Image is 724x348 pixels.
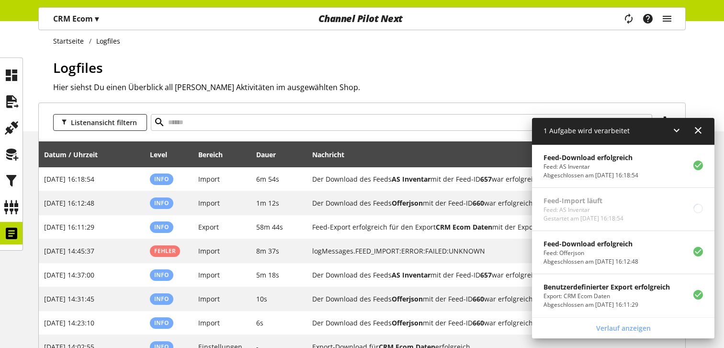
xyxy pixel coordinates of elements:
div: Nachricht [312,145,680,164]
div: Bereich [198,150,232,160]
b: 660 [473,318,484,327]
div: Datum / Uhrzeit [44,150,107,160]
span: [DATE] 16:12:48 [44,198,94,208]
a: Benutzerdefinierter Export erfolgreichExport: CRM Ecom DatenAbgeschlossen am [DATE] 16:11:29 [532,274,714,317]
a: Feed-Download erfolgreichFeed: AS InventarAbgeschlossen am [DATE] 16:18:54 [532,145,714,187]
p: Feed: Offerjson [543,249,638,257]
span: Export [198,222,219,232]
p: Abgeschlossen am 13. Aug. 2025, 16:12:48 [543,257,638,266]
p: Feed-Download erfolgreich [543,239,638,249]
span: Listenansicht filtern [71,117,137,128]
b: Offerjson [392,294,423,303]
span: Info [154,319,169,327]
span: 5m 18s [256,270,279,279]
h2: Der Download des Feeds Offerjson mit der Feed-ID 660 war erfolgreich. [312,318,663,328]
span: Import [198,318,220,327]
div: Dauer [256,150,285,160]
a: Verlauf anzeigen [534,320,713,336]
span: 6s [256,318,263,327]
span: [DATE] 14:37:00 [44,270,94,279]
span: 10s [256,294,267,303]
b: 657 [480,270,492,279]
p: Abgeschlossen am 13. Aug. 2025, 16:11:29 [543,301,670,309]
b: Offerjson [392,318,423,327]
h2: logMessages.FEED_IMPORT:ERROR:FAILED:UNKNOWN [312,246,639,256]
p: CRM Ecom [53,13,99,24]
span: [DATE] 14:31:45 [44,294,94,303]
span: Logfiles [53,58,103,77]
a: Feed-Download erfolgreichFeed: OfferjsonAbgeschlossen am [DATE] 16:12:48 [532,231,714,274]
div: Level [150,150,177,160]
span: ▾ [95,13,99,24]
p: Export: CRM Ecom Daten [543,292,670,301]
h2: Der Download des Feeds Offerjson mit der Feed-ID 660 war erfolgreich. (Feed geändert) [312,198,663,208]
span: Import [198,174,220,184]
span: 8m 37s [256,246,279,255]
span: Info [154,175,169,183]
span: [DATE] 16:18:54 [44,174,94,184]
span: [DATE] 16:11:29 [44,222,94,232]
span: Info [154,271,169,279]
span: Import [198,270,220,279]
span: Info [154,199,169,207]
span: 1m 12s [256,198,279,208]
b: 660 [473,294,484,303]
p: Benutzerdefinierter Export erfolgreich [543,282,670,292]
b: Offerjson [392,198,423,208]
h2: Feed-Export erfolgreich für den Export CRM Ecom Daten mit der Export-ID 763. [312,222,663,232]
span: Import [198,294,220,303]
p: Feed-Download erfolgreich [543,152,638,162]
span: Info [154,295,169,303]
span: [DATE] 14:45:37 [44,246,94,255]
nav: main navigation [38,7,686,30]
button: Listenansicht filtern [53,114,147,131]
p: Abgeschlossen am 13. Aug. 2025, 16:18:54 [543,171,638,180]
h2: Hier siehst Du einen Überblick all [PERSON_NAME] Aktivitäten im ausgewählten Shop. [53,81,686,93]
span: Import [198,246,220,255]
h2: Der Download des Feeds Offerjson mit der Feed-ID 660 war erfolgreich. [312,294,663,304]
span: Import [198,198,220,208]
b: AS Inventar [392,270,430,279]
a: Startseite [53,36,89,46]
span: 58m 44s [256,222,283,232]
span: 6m 54s [256,174,279,184]
h2: Der Download des Feeds AS Inventar mit der Feed-ID 657 war erfolgreich. [312,270,663,280]
span: [DATE] 14:23:10 [44,318,94,327]
b: CRM Ecom Daten [436,222,492,232]
b: 660 [473,198,484,208]
b: 657 [480,174,492,184]
span: Verlauf anzeigen [596,323,651,333]
span: 1 Aufgabe wird verarbeitet [543,126,630,135]
h2: Der Download des Feeds AS Inventar mit der Feed-ID 657 war erfolgreich. [312,174,663,184]
span: Fehler [154,247,176,255]
p: Feed: AS Inventar [543,162,638,171]
span: Info [154,223,169,231]
b: AS Inventar [392,174,430,184]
